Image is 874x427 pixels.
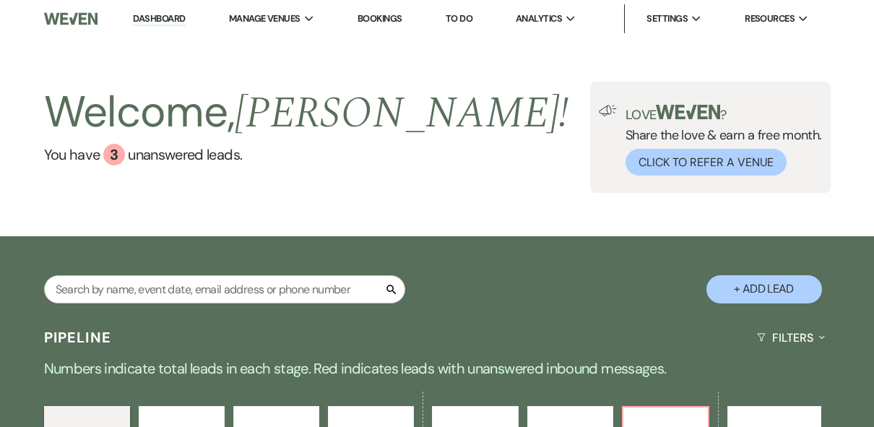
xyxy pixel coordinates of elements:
span: Analytics [516,12,562,26]
div: 3 [103,144,125,165]
span: Resources [745,12,795,26]
button: + Add Lead [706,275,822,303]
h2: Welcome, [44,82,569,144]
img: weven-logo-green.svg [656,105,720,119]
a: You have 3 unanswered leads. [44,144,569,165]
img: Weven Logo [44,4,98,34]
span: Manage Venues [229,12,300,26]
span: [PERSON_NAME] ! [235,80,568,147]
a: Dashboard [133,12,185,26]
span: Settings [646,12,688,26]
h3: Pipeline [44,327,112,348]
p: Love ? [626,105,822,121]
button: Click to Refer a Venue [626,149,787,176]
a: To Do [446,12,472,25]
a: Bookings [358,12,402,25]
div: Share the love & earn a free month. [617,105,822,176]
img: loud-speaker-illustration.svg [599,105,617,116]
input: Search by name, event date, email address or phone number [44,275,405,303]
button: Filters [751,319,830,357]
